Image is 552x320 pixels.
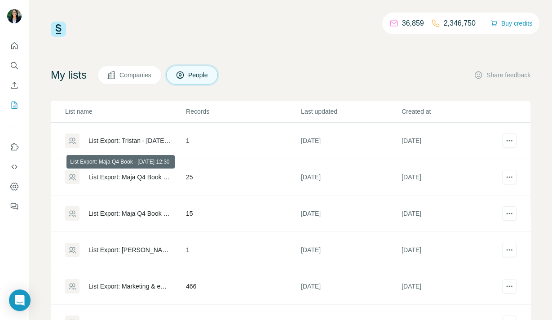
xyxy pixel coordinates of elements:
[502,279,517,293] button: actions
[185,123,300,159] td: 1
[7,178,22,195] button: Dashboard
[88,136,171,145] div: List Export: Tristan - [DATE] 15:18
[9,289,31,311] div: Open Intercom Messenger
[301,107,401,116] p: Last updated
[502,206,517,221] button: actions
[88,173,171,182] div: List Export: Maja Q4 Book - [DATE] 12:30
[401,268,502,305] td: [DATE]
[186,107,300,116] p: Records
[65,107,185,116] p: List name
[119,71,152,80] span: Companies
[51,22,66,37] img: Surfe Logo
[300,159,401,196] td: [DATE]
[402,18,424,29] p: 36,859
[300,123,401,159] td: [DATE]
[7,58,22,74] button: Search
[188,71,209,80] span: People
[88,245,171,254] div: List Export: [PERSON_NAME] - [DATE] 09:46
[7,139,22,155] button: Use Surfe on LinkedIn
[502,243,517,257] button: actions
[300,232,401,268] td: [DATE]
[7,9,22,23] img: Avatar
[7,38,22,54] button: Quick start
[490,17,532,30] button: Buy credits
[51,68,87,82] h4: My lists
[185,232,300,268] td: 1
[300,268,401,305] td: [DATE]
[474,71,530,80] button: Share feedback
[7,159,22,175] button: Use Surfe API
[185,159,300,196] td: 25
[444,18,476,29] p: 2,346,750
[7,77,22,93] button: Enrich CSV
[401,196,502,232] td: [DATE]
[185,268,300,305] td: 466
[502,133,517,148] button: actions
[185,196,300,232] td: 15
[402,107,501,116] p: Created at
[88,282,171,291] div: List Export: Marketing & eCommerce - [DATE] 15:09
[401,159,502,196] td: [DATE]
[401,232,502,268] td: [DATE]
[7,198,22,214] button: Feedback
[401,123,502,159] td: [DATE]
[88,209,171,218] div: List Export: Maja Q4 Book - [DATE] 12:29
[502,170,517,184] button: actions
[7,97,22,113] button: My lists
[300,196,401,232] td: [DATE]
